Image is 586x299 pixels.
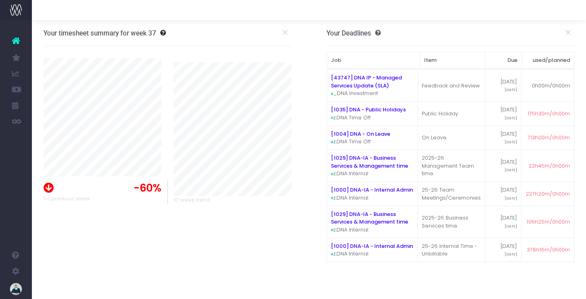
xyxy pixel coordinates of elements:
[326,29,381,37] h3: Your Deadlines
[331,74,402,89] a: [43747] DNA IP - Managed Services Update (SLA)
[485,52,522,69] th: Due: activate to sort column ascending
[331,186,413,194] a: [1000] DNA-IA - Internal Admin
[532,82,570,90] span: 0h00m/0h00m
[527,218,570,226] span: 195h25m/0h00m
[331,154,408,170] a: [1029] DNA-IA - Business Services & Management time
[529,162,570,170] span: 22h45m/0h00m
[485,238,521,262] td: [DATE]
[327,52,420,69] th: Job: activate to sort column ascending
[485,126,521,150] td: [DATE]
[418,101,486,126] td: Public Holiday
[43,29,156,37] h3: Your timesheet summary for week 37
[174,196,210,204] span: 10 week trend
[331,130,390,138] a: [1004] DNA - On Leave
[43,195,90,203] span: To previous week
[505,224,517,229] span: [DATE]
[505,87,517,93] span: [DATE]
[485,150,521,182] td: [DATE]
[420,52,485,69] th: Item: activate to sort column ascending
[505,139,517,145] span: [DATE]
[527,134,570,142] span: 713h00m/0h00m
[327,126,418,150] td: z.DNA Time Off
[331,210,408,226] a: [1029] DNA-IA - Business Services & Management time
[418,238,486,262] td: 25-26 Internal Time - Unbillable
[327,206,418,238] td: z.DNA Internal
[418,150,486,182] td: 2025-26 Management Team time
[327,69,418,101] td: _DNA Investment
[418,126,486,150] td: On Leave
[134,180,161,196] span: -60%
[505,115,517,121] span: [DATE]
[485,69,521,101] td: [DATE]
[527,110,570,118] span: 175h30m/0h00m
[485,182,521,206] td: [DATE]
[505,167,517,173] span: [DATE]
[418,69,486,101] td: Feedback and Review
[418,182,486,206] td: 25-26 Team Meetings/Ceremonies
[327,101,418,126] td: z.DNA Time Off
[10,283,22,295] img: images/default_profile_image.png
[505,196,517,201] span: [DATE]
[327,150,418,182] td: z.DNA Internal
[418,206,486,238] td: 2025-26 Business Services time
[527,246,570,254] span: 378h16m/0h00m
[485,101,521,126] td: [DATE]
[485,206,521,238] td: [DATE]
[526,190,570,198] span: 227h20m/0h00m
[505,251,517,257] span: [DATE]
[331,242,413,250] a: [1000] DNA-IA - Internal Admin
[331,106,406,113] a: [1035] DNA - Public Holidays
[327,238,418,262] td: z.DNA Internal
[522,52,574,69] th: used/planned: activate to sort column ascending
[327,182,418,206] td: z.DNA Internal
